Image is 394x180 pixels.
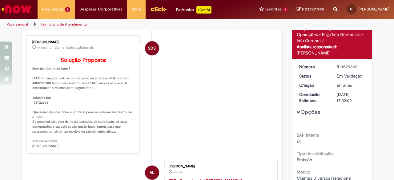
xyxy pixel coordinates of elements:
img: ServiceNow [1,3,32,15]
div: [PERSON_NAME] [169,165,271,168]
img: click_logo_yellow_360x200.png [150,4,167,14]
a: Rascunhos [297,6,324,12]
a: Página inicial [7,22,28,27]
div: Padroniza [176,6,211,14]
time: 30/09/2025 09:02:00 [173,170,183,174]
div: 30/09/2025 09:02:05 [337,82,365,88]
span: Requisições [42,6,64,12]
div: [DATE] 17:02:09 [337,91,365,104]
div: Operações - Pag./Info Gerenciais - Info Gerencial [297,31,368,44]
dt: Conclusão Estimada [295,91,332,104]
b: Tipo de solicitação [297,151,333,156]
dt: Número [295,64,332,70]
b: Solução Proposta: [61,57,106,64]
span: More [131,6,141,12]
span: 4h atrás [37,46,47,50]
span: SDS [148,41,156,56]
div: Em Validação [337,73,365,79]
small: Comentários adicionais [54,45,94,50]
span: 2 [65,7,70,12]
span: s4 [297,138,301,144]
b: Motivo [297,169,310,175]
div: R13579898 [337,64,365,70]
span: [PERSON_NAME] [358,6,389,12]
div: [PERSON_NAME] [32,40,135,44]
div: undefined Off-line [145,41,159,55]
span: Despesas Corporativas [79,6,122,12]
span: AL [150,165,154,180]
span: 6h atrás [337,82,352,88]
dt: Criação [295,82,332,88]
div: Analista responsável: [297,44,368,50]
b: SAP Interim [297,132,319,138]
div: Ana Luisa Pavan Lujan [145,166,159,180]
time: 30/09/2025 10:59:55 [37,46,47,50]
div: [PERSON_NAME] [297,50,368,56]
span: 1 [283,7,287,12]
span: AL [350,7,353,11]
p: +GenAi [196,6,211,14]
dt: Status [295,73,332,79]
span: Emissão [297,157,312,162]
span: Favoritos [265,6,282,12]
a: Formulário de Atendimento [41,22,87,27]
p: Bom dia Ana, tudo bem ? O EC foi lançado sob os docs abaixo na empresa BR16, e o doc 4800078380 t... [32,57,135,149]
span: 6h atrás [173,170,183,174]
ul: Trilhas de página [5,19,258,30]
span: Rascunhos [302,6,324,12]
